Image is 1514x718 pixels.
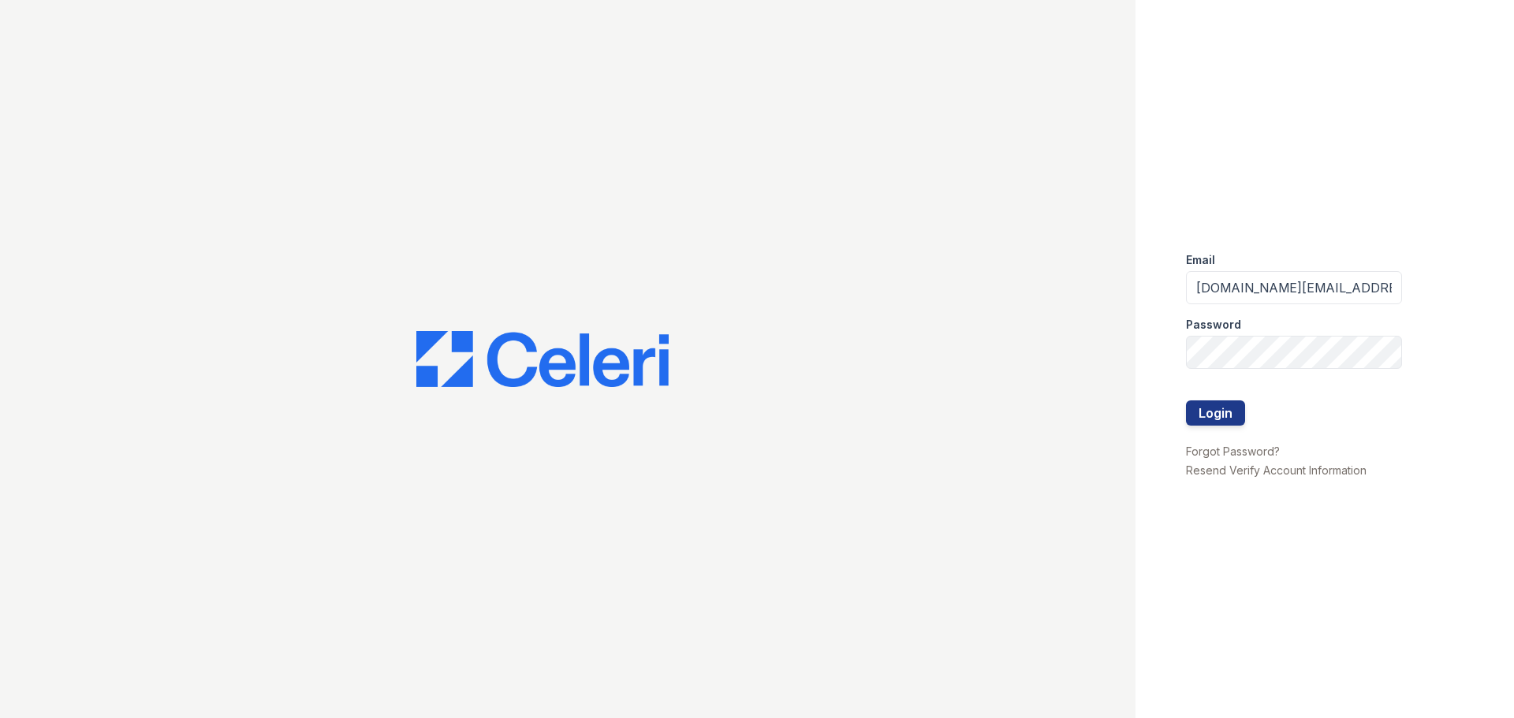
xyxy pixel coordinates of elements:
img: CE_Logo_Blue-a8612792a0a2168367f1c8372b55b34899dd931a85d93a1a3d3e32e68fde9ad4.png [416,331,669,388]
button: Login [1186,400,1245,426]
label: Email [1186,252,1215,268]
a: Resend Verify Account Information [1186,463,1367,477]
label: Password [1186,317,1241,333]
a: Forgot Password? [1186,445,1280,458]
